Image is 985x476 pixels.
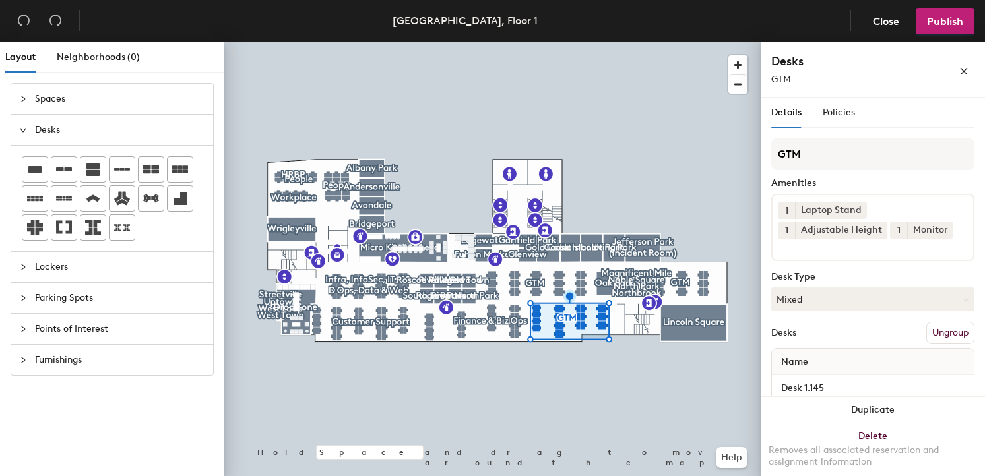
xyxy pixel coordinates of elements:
button: Ungroup [926,322,974,344]
span: collapsed [19,294,27,302]
div: Amenities [771,178,974,189]
button: Duplicate [761,397,985,423]
div: [GEOGRAPHIC_DATA], Floor 1 [393,13,538,29]
button: Help [716,447,747,468]
div: Monitor [907,222,953,239]
span: collapsed [19,95,27,103]
button: 1 [778,222,795,239]
span: Details [771,107,802,118]
span: collapsed [19,356,27,364]
span: expanded [19,126,27,134]
span: GTM [771,74,791,85]
span: Publish [927,15,963,28]
span: 1 [897,223,901,237]
div: Removes all associated reservation and assignment information [769,444,977,468]
button: Undo (⌘ + Z) [11,8,37,34]
button: Redo (⌘ + ⇧ + Z) [42,8,69,34]
div: Laptop Stand [795,202,867,219]
span: Policies [823,107,855,118]
span: Parking Spots [35,283,205,313]
button: Publish [916,8,974,34]
span: Spaces [35,84,205,114]
span: collapsed [19,325,27,333]
span: Furnishings [35,345,205,375]
span: Neighborhoods (0) [57,51,140,63]
button: Mixed [771,287,974,311]
span: Desks [35,115,205,145]
div: Desks [771,328,796,338]
span: collapsed [19,263,27,271]
span: Close [873,15,899,28]
div: Desk Type [771,272,974,282]
button: 1 [778,202,795,219]
span: undo [17,14,30,27]
span: Lockers [35,252,205,282]
div: Adjustable Height [795,222,887,239]
span: close [959,67,969,76]
span: 1 [785,223,788,237]
h4: Desks [771,53,916,70]
button: 1 [890,222,907,239]
span: Layout [5,51,36,63]
span: Name [775,350,815,374]
input: Unnamed desk [775,379,971,398]
button: Close [862,8,910,34]
span: Points of Interest [35,314,205,344]
span: 1 [785,204,788,218]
